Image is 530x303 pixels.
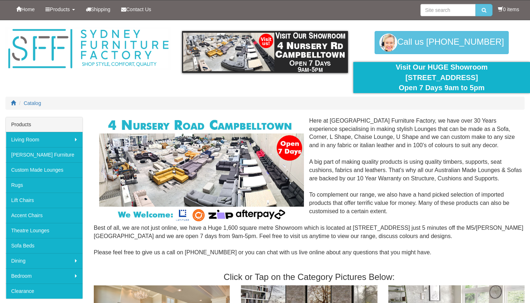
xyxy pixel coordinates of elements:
a: Shipping [80,0,116,18]
a: Bedroom [6,268,83,284]
span: Home [21,6,35,12]
a: Products [40,0,80,18]
li: 0 items [498,6,519,13]
a: Rugs [6,177,83,193]
a: Accent Chairs [6,208,83,223]
div: Here at [GEOGRAPHIC_DATA] Furniture Factory, we have over 30 Years experience specialising in mak... [94,117,525,265]
a: Lift Chairs [6,193,83,208]
a: Home [11,0,40,18]
a: Living Room [6,132,83,147]
input: Site search [420,4,476,16]
a: Custom Made Lounges [6,162,83,177]
a: Sofa Beds [6,238,83,253]
a: [PERSON_NAME] Furniture [6,147,83,162]
span: Shipping [91,6,111,12]
span: Contact Us [126,6,151,12]
div: Visit Our HUGE Showroom [STREET_ADDRESS] Open 7 Days 9am to 5pm [359,62,525,93]
h3: Click or Tap on the Category Pictures Below: [94,272,525,282]
img: showroom.gif [182,31,348,73]
span: Products [50,6,70,12]
a: Catalog [24,100,41,106]
a: Clearance [6,284,83,299]
a: Theatre Lounges [6,223,83,238]
img: Sydney Furniture Factory [5,27,171,70]
img: Corner Modular Lounges [99,117,304,223]
a: Contact Us [116,0,156,18]
div: Products [6,117,83,132]
a: Dining [6,253,83,268]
